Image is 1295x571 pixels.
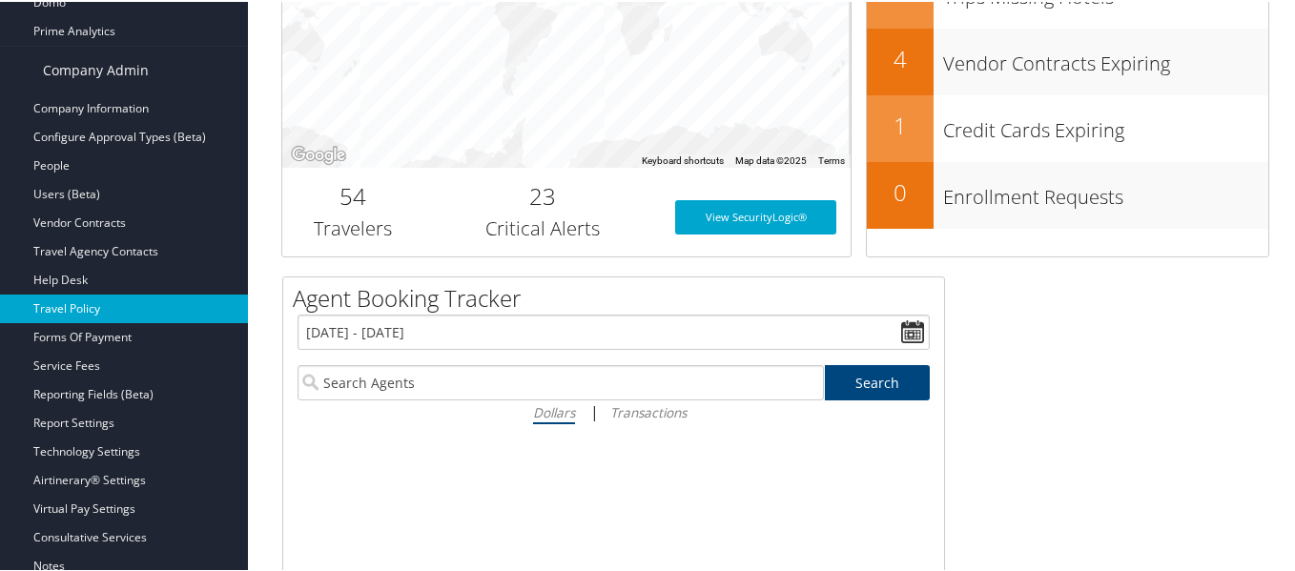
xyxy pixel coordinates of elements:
[675,198,836,233] a: View SecurityLogic®
[867,174,934,207] h2: 0
[867,27,1268,93] a: 4Vendor Contracts Expiring
[43,45,149,92] span: Company Admin
[943,173,1268,209] h3: Enrollment Requests
[735,153,807,164] span: Map data ©2025
[642,153,724,166] button: Keyboard shortcuts
[297,178,410,211] h2: 54
[867,108,934,140] h2: 1
[287,141,350,166] a: Open this area in Google Maps (opens a new window)
[867,41,934,73] h2: 4
[943,106,1268,142] h3: Credit Cards Expiring
[439,214,647,240] h3: Critical Alerts
[533,401,575,419] i: Dollars
[610,401,687,419] i: Transactions
[439,178,647,211] h2: 23
[297,214,410,240] h3: Travelers
[943,39,1268,75] h3: Vendor Contracts Expiring
[298,398,930,422] div: |
[293,280,944,313] h2: Agent Booking Tracker
[867,160,1268,227] a: 0Enrollment Requests
[298,363,824,398] input: Search Agents
[867,93,1268,160] a: 1Credit Cards Expiring
[818,153,845,164] a: Terms (opens in new tab)
[825,363,931,398] a: Search
[287,141,350,166] img: Google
